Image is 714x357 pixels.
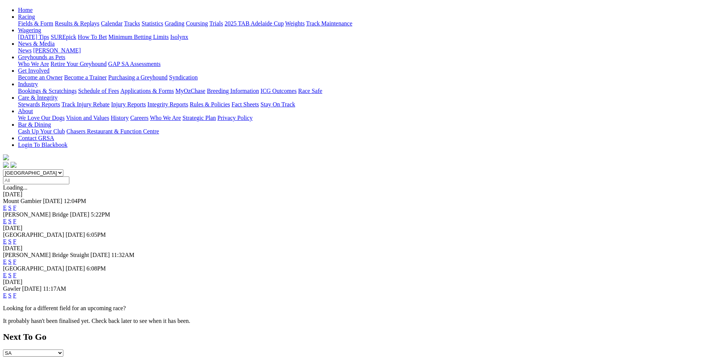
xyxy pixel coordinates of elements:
[3,265,64,272] span: [GEOGRAPHIC_DATA]
[61,101,109,108] a: Track Injury Rebate
[18,101,60,108] a: Stewards Reports
[142,20,163,27] a: Statistics
[18,13,35,20] a: Racing
[18,128,711,135] div: Bar & Dining
[147,101,188,108] a: Integrity Reports
[3,318,190,324] partial: It probably hasn't been finalised yet. Check back later to see when it has been.
[3,184,27,191] span: Loading...
[169,74,198,81] a: Syndication
[64,198,86,204] span: 12:04PM
[285,20,305,27] a: Weights
[18,34,49,40] a: [DATE] Tips
[3,176,69,184] input: Select date
[3,238,7,245] a: E
[108,74,168,81] a: Purchasing a Greyhound
[18,74,711,81] div: Get Involved
[3,258,7,265] a: E
[8,218,12,224] a: S
[91,211,110,218] span: 5:22PM
[124,20,140,27] a: Tracks
[87,265,106,272] span: 6:08PM
[18,47,31,54] a: News
[18,108,33,114] a: About
[66,115,109,121] a: Vision and Values
[10,162,16,168] img: twitter.svg
[3,211,69,218] span: [PERSON_NAME] Bridge
[3,205,7,211] a: E
[78,88,119,94] a: Schedule of Fees
[260,88,296,94] a: ICG Outcomes
[3,162,9,168] img: facebook.svg
[175,88,205,94] a: MyOzChase
[18,88,711,94] div: Industry
[108,34,169,40] a: Minimum Betting Limits
[3,191,711,198] div: [DATE]
[51,34,76,40] a: SUREpick
[66,128,159,134] a: Chasers Restaurant & Function Centre
[190,101,230,108] a: Rules & Policies
[18,20,53,27] a: Fields & Form
[120,88,174,94] a: Applications & Forms
[8,258,12,265] a: S
[8,205,12,211] a: S
[170,34,188,40] a: Isolynx
[13,238,16,245] a: F
[18,94,58,101] a: Care & Integrity
[111,115,129,121] a: History
[186,20,208,27] a: Coursing
[51,61,107,67] a: Retire Your Greyhound
[18,88,76,94] a: Bookings & Scratchings
[183,115,216,121] a: Strategic Plan
[64,74,107,81] a: Become a Trainer
[298,88,322,94] a: Race Safe
[3,245,711,252] div: [DATE]
[66,265,85,272] span: [DATE]
[3,305,711,312] p: Looking for a different field for an upcoming race?
[8,238,12,245] a: S
[18,121,51,128] a: Bar & Dining
[217,115,253,121] a: Privacy Policy
[18,27,41,33] a: Wagering
[87,232,106,238] span: 6:05PM
[43,198,63,204] span: [DATE]
[18,61,711,67] div: Greyhounds as Pets
[18,40,55,47] a: News & Media
[18,115,64,121] a: We Love Our Dogs
[13,218,16,224] a: F
[18,128,65,134] a: Cash Up Your Club
[18,54,65,60] a: Greyhounds as Pets
[3,154,9,160] img: logo-grsa-white.png
[13,272,16,278] a: F
[70,211,90,218] span: [DATE]
[78,34,107,40] a: How To Bet
[43,285,66,292] span: 11:17AM
[18,67,49,74] a: Get Involved
[165,20,184,27] a: Grading
[3,332,711,342] h2: Next To Go
[3,198,42,204] span: Mount Gambier
[8,272,12,278] a: S
[13,205,16,211] a: F
[22,285,42,292] span: [DATE]
[101,20,123,27] a: Calendar
[18,20,711,27] div: Racing
[66,232,85,238] span: [DATE]
[18,115,711,121] div: About
[18,74,63,81] a: Become an Owner
[13,292,16,299] a: F
[3,272,7,278] a: E
[3,232,64,238] span: [GEOGRAPHIC_DATA]
[108,61,161,67] a: GAP SA Assessments
[225,20,284,27] a: 2025 TAB Adelaide Cup
[150,115,181,121] a: Who We Are
[18,7,33,13] a: Home
[3,285,21,292] span: Gawler
[8,292,12,299] a: S
[207,88,259,94] a: Breeding Information
[18,34,711,40] div: Wagering
[33,47,81,54] a: [PERSON_NAME]
[55,20,99,27] a: Results & Replays
[13,258,16,265] a: F
[18,101,711,108] div: Care & Integrity
[18,81,38,87] a: Industry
